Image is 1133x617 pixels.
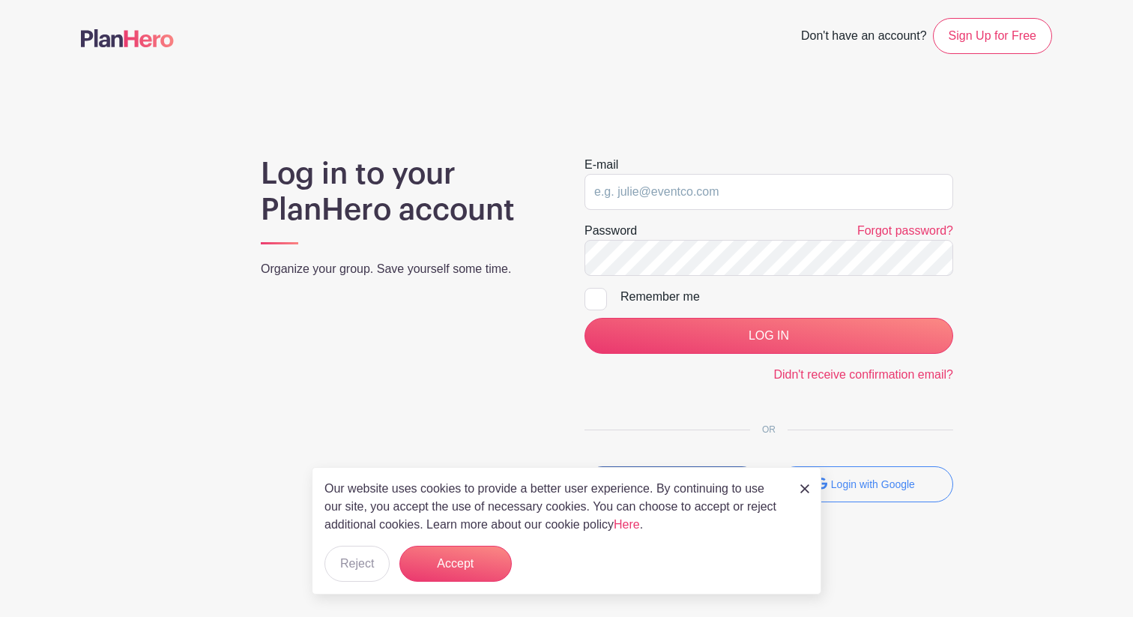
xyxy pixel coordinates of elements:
[261,156,549,228] h1: Log in to your PlanHero account
[584,174,953,210] input: e.g. julie@eventco.com
[800,484,809,493] img: close_button-5f87c8562297e5c2d7936805f587ecaba9071eb48480494691a3f1689db116b3.svg
[324,480,785,534] p: Our website uses cookies to provide a better user experience. By continuing to use our site, you ...
[620,288,953,306] div: Remember me
[81,29,174,47] img: logo-507f7623f17ff9eddc593b1ce0a138ce2505c220e1c5a4e2b4648c50719b7d32.svg
[933,18,1052,54] a: Sign Up for Free
[584,466,760,502] button: Login with Facebook
[324,546,390,582] button: Reject
[857,224,953,237] a: Forgot password?
[584,222,637,240] label: Password
[801,21,927,54] span: Don't have an account?
[614,518,640,531] a: Here
[750,424,788,435] span: OR
[584,156,618,174] label: E-mail
[399,546,512,582] button: Accept
[831,478,915,490] small: Login with Google
[778,466,953,502] button: Login with Google
[584,318,953,354] input: LOG IN
[261,260,549,278] p: Organize your group. Save yourself some time.
[773,368,953,381] a: Didn't receive confirmation email?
